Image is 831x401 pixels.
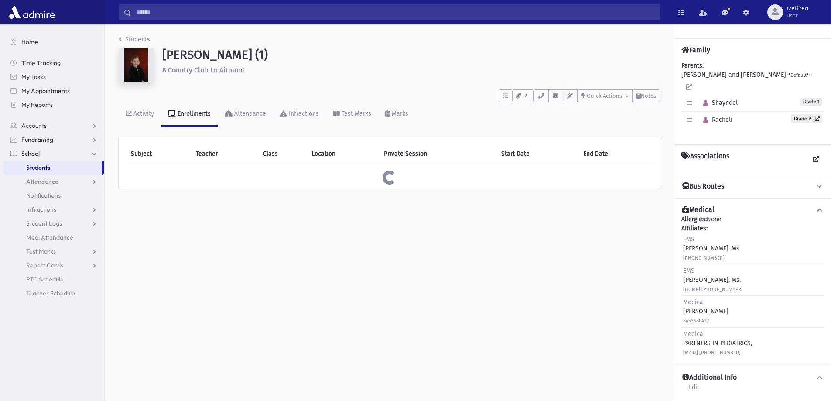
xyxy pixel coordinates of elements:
span: Attendance [26,178,58,185]
button: Medical [681,206,824,215]
span: Quick Actions [587,93,622,99]
h4: Additional Info [682,373,737,382]
a: Time Tracking [3,56,104,70]
span: EMS [683,267,694,274]
img: AdmirePro [7,3,57,21]
span: PTC Schedule [26,275,64,283]
div: Marks [390,110,408,117]
button: Bus Routes [681,182,824,191]
span: Medical [683,330,705,338]
span: Notes [641,93,656,99]
h1: [PERSON_NAME] (1) [162,48,660,62]
div: Attendance [233,110,266,117]
button: 2 [512,89,533,102]
a: Accounts [3,119,104,133]
a: Notifications [3,189,104,202]
button: Notes [633,89,660,102]
a: Meal Attendance [3,230,104,244]
a: Report Cards [3,258,104,272]
span: Infractions [26,206,56,213]
h4: Family [681,46,710,54]
span: Fundraising [21,136,53,144]
th: Teacher [191,144,258,164]
span: My Tasks [21,73,46,81]
a: My Reports [3,98,104,112]
a: Edit [688,382,700,398]
span: Report Cards [26,261,63,269]
div: None [681,215,824,359]
div: [PERSON_NAME] and [PERSON_NAME] [681,61,824,137]
span: EMS [683,236,694,243]
img: ZAAAAAAAAAAAAAAAAAAAAAAAAAAAAAAAAAAAAAAAAAAAAAAAAAAAAAAAAAAAAAAAAAAAAAAAAAAAAAAAAAAAAAAAAAAAAAAAA... [119,48,154,82]
span: Notifications [26,192,61,199]
a: Test Marks [3,244,104,258]
input: Search [131,4,660,20]
a: Marks [378,102,415,127]
div: Infractions [287,110,319,117]
th: Start Date [496,144,578,164]
span: Teacher Schedule [26,289,75,297]
a: View all Associations [808,152,824,168]
div: [PERSON_NAME], Ms. [683,266,743,294]
span: User [787,12,808,19]
a: PTC Schedule [3,272,104,286]
a: Infractions [3,202,104,216]
a: Teacher Schedule [3,286,104,300]
div: Enrollments [176,110,211,117]
a: Students [119,36,150,43]
span: My Appointments [21,87,70,95]
span: 2 [522,92,530,100]
div: [PERSON_NAME], Ms. [683,235,741,262]
a: School [3,147,104,161]
span: Students [26,164,50,171]
span: My Reports [21,101,53,109]
small: [MAIN] [PHONE_NUMBER] [683,350,741,356]
span: Meal Attendance [26,233,73,241]
a: Grade P [791,114,822,123]
small: 8453680422 [683,318,709,324]
a: My Tasks [3,70,104,84]
small: [PHONE_NUMBER] [683,255,725,261]
th: Subject [126,144,191,164]
small: [HOME] [PHONE_NUMBER] [683,287,743,292]
a: Enrollments [161,102,218,127]
span: Medical [683,298,705,306]
div: Test Marks [340,110,371,117]
span: Test Marks [26,247,56,255]
nav: breadcrumb [119,35,150,48]
a: Attendance [218,102,273,127]
th: Private Session [379,144,496,164]
h6: 8 Country Club Ln Airmont [162,66,660,74]
span: Time Tracking [21,59,61,67]
b: Affiliates: [681,225,708,232]
span: Student Logs [26,219,62,227]
h4: Associations [681,152,729,168]
span: Home [21,38,38,46]
div: PARTNERS IN PEDIATRICS, [683,329,752,357]
span: School [21,150,40,158]
a: Students [3,161,102,175]
a: Student Logs [3,216,104,230]
a: Test Marks [326,102,378,127]
th: End Date [578,144,653,164]
a: My Appointments [3,84,104,98]
button: Quick Actions [578,89,633,102]
a: Fundraising [3,133,104,147]
h4: Bus Routes [682,182,724,191]
span: Grade 1 [800,98,822,106]
div: [PERSON_NAME] [683,298,728,325]
div: Activity [132,110,154,117]
h4: Medical [682,206,715,215]
b: Allergies: [681,216,707,223]
b: Parents: [681,62,704,69]
a: Infractions [273,102,326,127]
a: Activity [119,102,161,127]
th: Location [306,144,379,164]
button: Additional Info [681,373,824,382]
span: rzeffren [787,5,808,12]
span: Shayndel [699,99,738,106]
a: Attendance [3,175,104,189]
th: Class [258,144,306,164]
span: Accounts [21,122,47,130]
a: Home [3,35,104,49]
